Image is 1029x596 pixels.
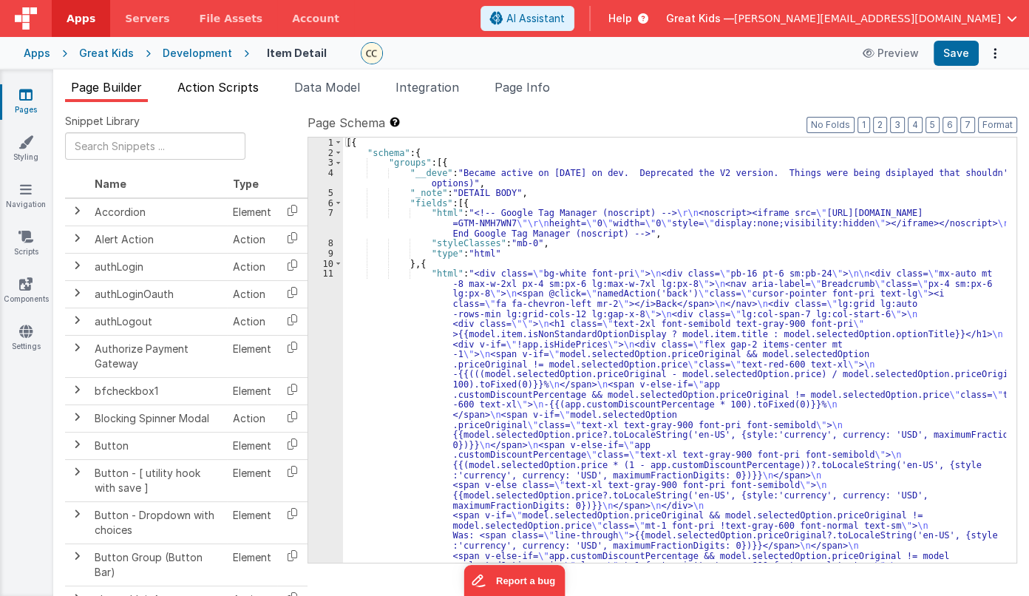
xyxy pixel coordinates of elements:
[361,43,382,64] img: bfc7fcbf35bb2419da488ee7f83ef316
[666,11,734,26] span: Great Kids —
[227,459,277,501] td: Element
[943,117,957,133] button: 6
[163,46,232,61] div: Development
[89,308,227,335] td: authLogout
[227,280,277,308] td: Action
[854,41,928,65] button: Preview
[960,117,975,133] button: 7
[227,308,277,335] td: Action
[978,117,1017,133] button: Format
[227,501,277,543] td: Element
[985,43,1005,64] button: Options
[308,138,343,148] div: 1
[857,117,870,133] button: 1
[227,198,277,226] td: Element
[89,280,227,308] td: authLoginOauth
[227,543,277,586] td: Element
[89,501,227,543] td: Button - Dropdown with choices
[495,80,550,95] span: Page Info
[89,459,227,501] td: Button - [ utility hook with save ]
[873,117,887,133] button: 2
[233,177,259,190] span: Type
[926,117,940,133] button: 5
[308,114,385,132] span: Page Schema
[71,80,142,95] span: Page Builder
[908,117,923,133] button: 4
[227,432,277,459] td: Element
[177,80,259,95] span: Action Scripts
[89,432,227,459] td: Button
[125,11,169,26] span: Servers
[308,158,343,168] div: 3
[308,198,343,209] div: 6
[308,208,343,238] div: 7
[89,198,227,226] td: Accordion
[308,248,343,259] div: 9
[806,117,855,133] button: No Folds
[200,11,263,26] span: File Assets
[308,259,343,269] div: 10
[89,335,227,377] td: Authorize Payment Gateway
[24,46,50,61] div: Apps
[395,80,459,95] span: Integration
[227,253,277,280] td: Action
[734,11,1001,26] span: [PERSON_NAME][EMAIL_ADDRESS][DOMAIN_NAME]
[89,404,227,432] td: Blocking Spinner Modal
[464,565,566,596] iframe: Marker.io feedback button
[65,114,140,129] span: Snippet Library
[267,47,327,58] h4: Item Detail
[95,177,126,190] span: Name
[308,238,343,248] div: 8
[934,41,979,66] button: Save
[79,46,134,61] div: Great Kids
[294,80,360,95] span: Data Model
[308,188,343,198] div: 5
[89,377,227,404] td: bfcheckbox1
[89,226,227,253] td: Alert Action
[308,168,343,188] div: 4
[890,117,905,133] button: 3
[227,335,277,377] td: Element
[227,404,277,432] td: Action
[89,543,227,586] td: Button Group (Button Bar)
[227,226,277,253] td: Action
[666,11,1017,26] button: Great Kids — [PERSON_NAME][EMAIL_ADDRESS][DOMAIN_NAME]
[65,132,245,160] input: Search Snippets ...
[227,377,277,404] td: Element
[308,148,343,158] div: 2
[480,6,574,31] button: AI Assistant
[506,11,565,26] span: AI Assistant
[89,253,227,280] td: authLogin
[67,11,95,26] span: Apps
[608,11,632,26] span: Help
